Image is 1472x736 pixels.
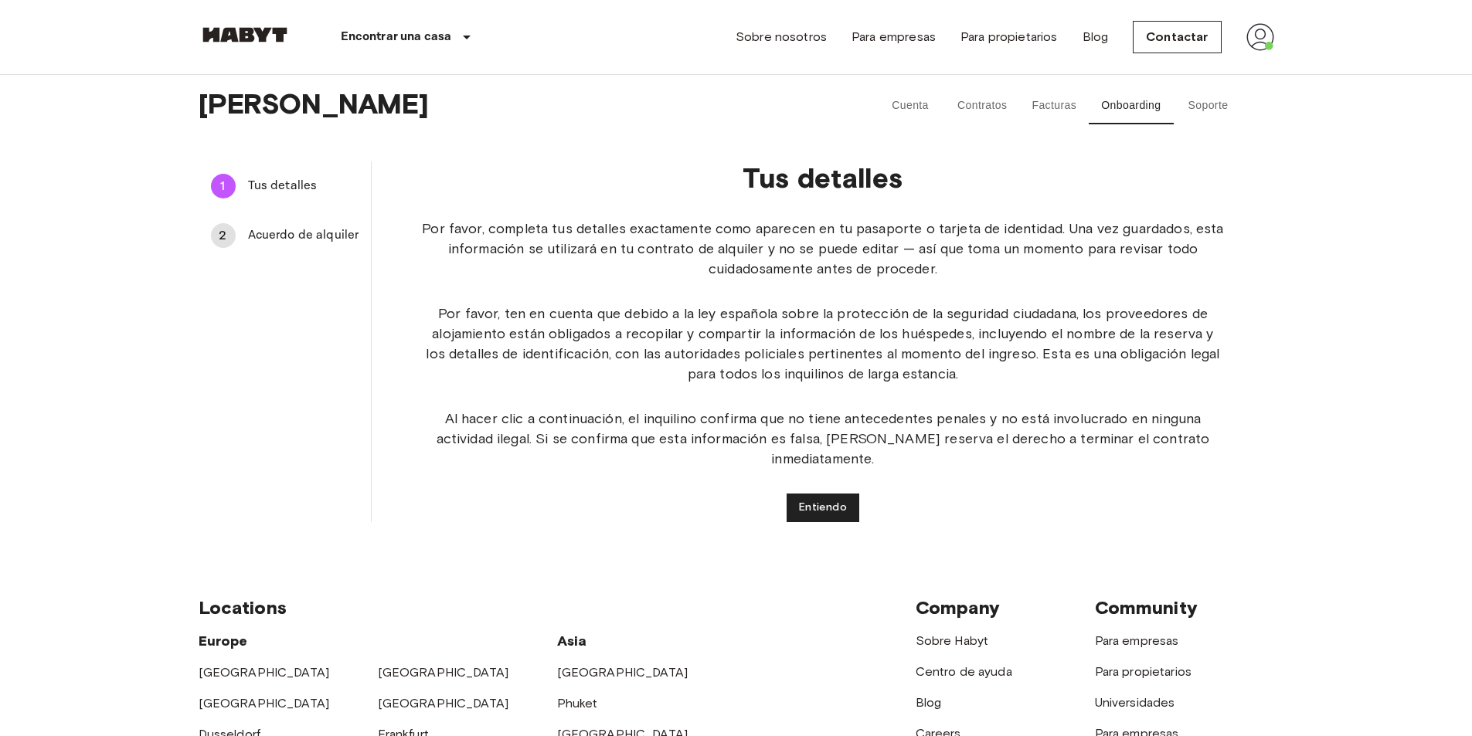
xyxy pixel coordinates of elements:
img: Habyt [199,27,291,42]
a: Para empresas [1095,633,1179,648]
a: [GEOGRAPHIC_DATA] [199,665,330,680]
button: Contratos [945,87,1019,124]
a: Blog [916,695,942,710]
span: Europe [199,633,248,650]
a: Phuket [557,696,598,711]
span: Tus detalles [248,177,359,195]
div: 1Tus detalles [199,168,372,205]
span: Por favor, completa tus detalles exactamente como aparecen en tu pasaporte o tarjeta de identidad... [421,219,1224,279]
span: Company [916,596,1001,619]
span: Asia [557,633,587,650]
p: Tus detalles [421,161,1224,194]
a: Blog [1083,28,1109,46]
span: Locations [199,596,287,619]
span: [PERSON_NAME] [199,87,833,124]
a: Contactar [1133,21,1221,53]
a: Universidades [1095,695,1175,710]
a: [GEOGRAPHIC_DATA] [199,696,330,711]
a: Para empresas [852,28,936,46]
img: avatar [1246,23,1274,51]
button: Cuenta [875,87,945,124]
a: Sobre Habyt [916,633,989,648]
a: Sobre nosotros [736,28,827,46]
span: Por favor, ten en cuenta que debido a la ley española sobre la protección de la seguridad ciudada... [421,304,1224,384]
a: [GEOGRAPHIC_DATA] [557,665,688,680]
a: [GEOGRAPHIC_DATA] [378,665,509,680]
span: Al hacer clic a continuación, el inquilino confirma que no tiene antecedentes penales y no está i... [421,409,1224,469]
a: Para propietarios [1095,664,1192,679]
div: 2Acuerdo de alquiler [199,217,372,254]
div: 1 [211,174,236,198]
button: Facturas [1019,87,1089,124]
a: Centro de ayuda [916,664,1012,679]
button: Onboarding [1089,87,1173,124]
a: [GEOGRAPHIC_DATA] [378,696,509,711]
a: Para propietarios [960,28,1058,46]
div: 2 [211,223,236,248]
span: Acuerdo de alquiler [248,226,359,245]
button: Soporte [1174,87,1243,124]
button: Entiendo [787,493,859,522]
span: Community [1095,596,1198,619]
p: Encontrar una casa [341,28,452,46]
